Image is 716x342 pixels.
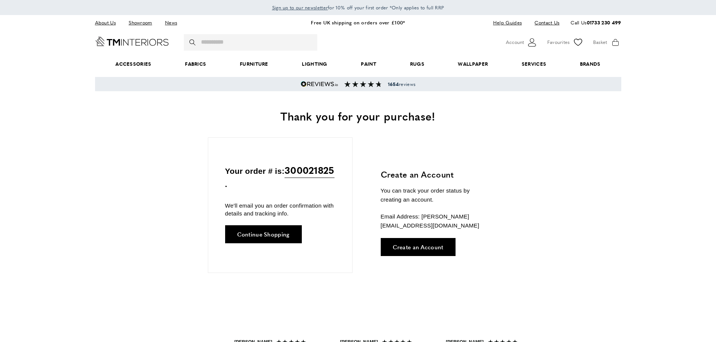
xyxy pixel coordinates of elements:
[506,38,524,46] span: Account
[168,53,223,75] a: Fabrics
[98,53,168,75] span: Accessories
[381,238,456,256] a: Create an Account
[225,163,335,191] p: Your order # is: .
[311,19,405,26] a: Free UK shipping on orders over £100*
[506,37,538,48] button: Customer Account
[159,18,183,28] a: News
[344,53,393,75] a: Paint
[563,53,617,75] a: Brands
[381,186,492,204] p: You can track your order status by creating an account.
[587,19,621,26] a: 01733 230 499
[301,81,338,87] img: Reviews.io 5 stars
[272,4,328,11] a: Sign up to our newsletter
[441,53,505,75] a: Wallpaper
[505,53,563,75] a: Services
[487,18,527,28] a: Help Guides
[223,53,285,75] a: Furniture
[285,53,344,75] a: Lighting
[280,108,435,124] span: Thank you for your purchase!
[381,169,492,180] h3: Create an Account
[95,36,169,46] a: Go to Home page
[393,53,441,75] a: Rugs
[393,244,444,250] span: Create an Account
[225,225,302,243] a: Continue Shopping
[95,18,121,28] a: About Us
[388,81,399,87] strong: 1654
[547,37,584,48] a: Favourites
[388,81,415,87] span: reviews
[529,18,559,28] a: Contact Us
[381,212,492,230] p: Email Address: [PERSON_NAME][EMAIL_ADDRESS][DOMAIN_NAME]
[189,34,197,51] button: Search
[344,81,382,87] img: Reviews section
[237,231,290,237] span: Continue Shopping
[225,202,335,217] p: We'll email you an order confirmation with details and tracking info.
[571,19,621,27] p: Call Us
[272,4,444,11] span: for 10% off your first order *Only applies to full RRP
[285,163,335,178] span: 300021825
[123,18,157,28] a: Showroom
[547,38,570,46] span: Favourites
